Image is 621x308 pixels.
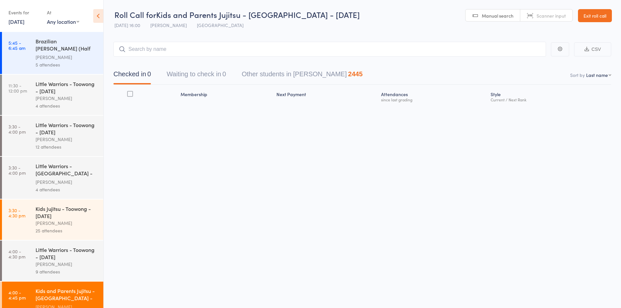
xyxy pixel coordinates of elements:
div: Little Warriors - [GEOGRAPHIC_DATA] - [DATE] [36,162,98,178]
div: [PERSON_NAME] [36,136,98,143]
div: 4 attendees [36,102,98,110]
div: 0 [147,70,151,78]
div: 5 attendees [36,61,98,68]
a: 3:30 -4:00 pmLittle Warriors - [GEOGRAPHIC_DATA] - [DATE][PERSON_NAME]4 attendees [2,157,103,199]
div: [PERSON_NAME] [36,95,98,102]
a: [DATE] [8,18,24,25]
div: Last name [586,72,608,78]
a: 4:00 -4:30 pmLittle Warriors - Toowong - [DATE][PERSON_NAME]9 attendees [2,241,103,281]
div: Current / Next Rank [491,97,609,102]
div: 2445 [348,70,363,78]
span: [PERSON_NAME] [150,22,187,28]
span: [GEOGRAPHIC_DATA] [197,22,244,28]
div: [PERSON_NAME] [36,260,98,268]
div: Any location [47,18,79,25]
time: 5:45 - 6:45 am [8,40,25,51]
a: 5:45 -6:45 amBrazilian [PERSON_NAME] (Half Guard) - Toowong - [DATE][PERSON_NAME]5 attendees [2,32,103,74]
div: [PERSON_NAME] [36,178,98,186]
div: At [47,7,79,18]
button: Checked in0 [113,67,151,84]
div: Next Payment [274,88,378,105]
a: 3:30 -4:30 pmKids Jujitsu - Toowong - [DATE][PERSON_NAME]25 attendees [2,199,103,240]
div: [PERSON_NAME] [36,53,98,61]
div: Atten­dances [378,88,488,105]
a: 3:30 -4:00 pmLittle Warriors - Toowong - [DATE][PERSON_NAME]12 attendees [2,116,103,156]
div: 9 attendees [36,268,98,275]
div: Kids Jujitsu - Toowong - [DATE] [36,205,98,219]
div: Little Warriors - Toowong - [DATE] [36,246,98,260]
span: Scanner input [537,12,566,19]
div: 12 attendees [36,143,98,151]
span: Roll Call for [114,9,156,20]
div: since last grading [381,97,485,102]
time: 4:00 - 4:45 pm [8,290,26,300]
div: [PERSON_NAME] [36,219,98,227]
time: 3:30 - 4:00 pm [8,165,26,175]
div: Events for [8,7,40,18]
button: Other students in [PERSON_NAME]2445 [242,67,362,84]
span: [DATE] 16:00 [114,22,140,28]
button: Waiting to check in0 [167,67,226,84]
div: Brazilian [PERSON_NAME] (Half Guard) - Toowong - [DATE] [36,37,98,53]
div: 25 attendees [36,227,98,234]
time: 11:30 - 12:00 pm [8,83,27,93]
div: Little Warriors - Toowong - [DATE] [36,80,98,95]
time: 3:30 - 4:30 pm [8,208,25,218]
input: Search by name [113,42,546,57]
label: Sort by [570,72,585,78]
span: Kids and Parents Jujitsu - [GEOGRAPHIC_DATA] - [DATE] [156,9,360,20]
time: 3:30 - 4:00 pm [8,124,26,134]
button: CSV [574,42,611,56]
div: 0 [222,70,226,78]
div: Membership [178,88,274,105]
div: Kids and Parents Jujitsu - [GEOGRAPHIC_DATA] - Frid... [36,287,98,303]
time: 4:00 - 4:30 pm [8,249,25,259]
div: 4 attendees [36,186,98,193]
div: Little Warriors - Toowong - [DATE] [36,121,98,136]
div: Style [488,88,611,105]
span: Manual search [482,12,513,19]
a: 11:30 -12:00 pmLittle Warriors - Toowong - [DATE][PERSON_NAME]4 attendees [2,75,103,115]
a: Exit roll call [578,9,612,22]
